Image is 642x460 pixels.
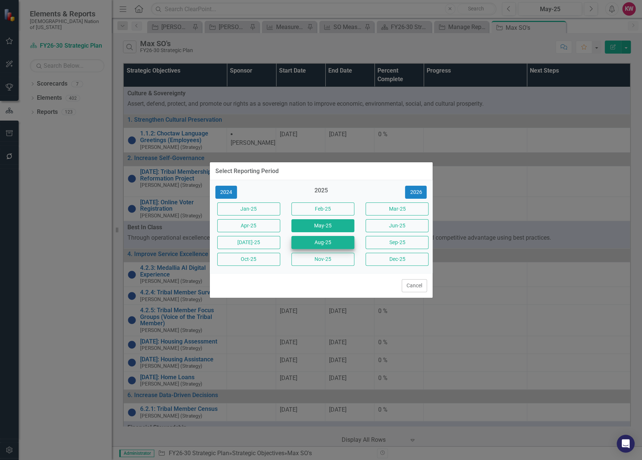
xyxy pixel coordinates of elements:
button: 2026 [405,186,427,199]
button: Dec-25 [366,253,428,266]
button: Sep-25 [366,236,428,249]
button: Mar-25 [366,202,428,215]
button: [DATE]-25 [217,236,280,249]
div: 2025 [290,186,352,199]
button: Oct-25 [217,253,280,266]
div: Select Reporting Period [215,168,279,175]
button: Nov-25 [291,253,354,266]
div: Open Intercom Messenger [617,435,635,453]
button: Jan-25 [217,202,280,215]
button: Cancel [402,279,427,292]
button: Feb-25 [291,202,354,215]
button: Apr-25 [217,219,280,232]
button: Jun-25 [366,219,428,232]
button: Aug-25 [291,236,354,249]
button: 2024 [215,186,237,199]
button: May-25 [291,219,354,232]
